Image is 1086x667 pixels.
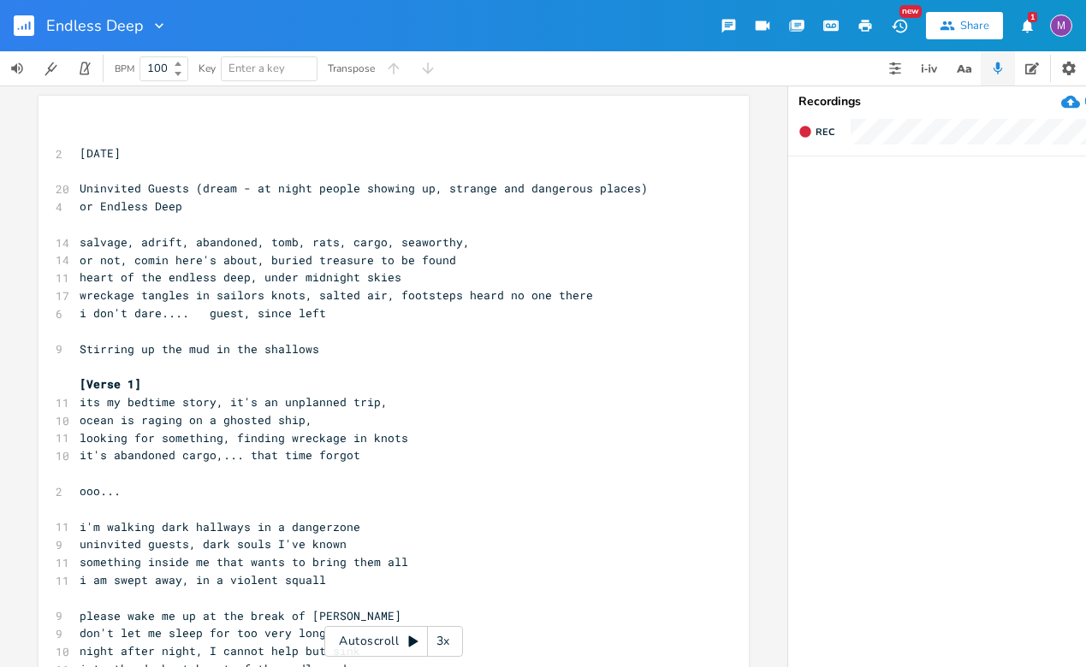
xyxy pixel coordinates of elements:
[80,341,319,357] span: Stirring up the mud in the shallows
[80,483,121,499] span: ooo...
[792,118,841,145] button: Rec
[199,63,216,74] div: Key
[80,287,593,303] span: wreckage tangles in sailors knots, salted air, footsteps heard no one there
[1028,12,1037,22] div: 1
[816,126,834,139] span: Rec
[80,643,360,658] span: night after night, I cannot help but sink
[80,305,326,321] span: i don't dare.... guest, since left
[80,198,182,214] span: or Endless Deep
[882,10,917,41] button: New
[80,252,456,268] span: or not, comin here's about, buried treasure to be found
[926,12,1003,39] button: Share
[80,394,388,410] span: its my bedtime story, it's an unplanned trip,
[80,412,312,428] span: ocean is raging on a ghosted ship,
[324,626,463,657] div: Autoscroll
[80,180,648,196] span: Uninvited Guests (dream - at night people showing up, strange and dangerous places)
[899,5,922,18] div: New
[228,61,285,76] span: Enter a key
[115,64,134,74] div: BPM
[960,18,989,33] div: Share
[1050,15,1072,37] div: melindameshad
[80,572,326,587] span: i am swept away, in a violent squall
[80,608,401,623] span: please wake me up at the break of [PERSON_NAME]
[428,626,459,657] div: 3x
[1010,10,1044,41] button: 1
[328,63,375,74] div: Transpose
[80,447,360,463] span: it's abandoned cargo,... that time forgot
[80,625,326,640] span: don't let me sleep for too very long
[80,376,141,392] span: [Verse 1]
[80,519,360,534] span: i'm walking dark hallways in a dangerzone
[46,18,144,33] span: Endless Deep
[1050,6,1072,45] button: M
[80,234,470,250] span: salvage, adrift, abandoned, tomb, rats, cargo, seaworthy,
[80,269,401,285] span: heart of the endless deep, under midnight skies
[80,554,408,570] span: something inside me that wants to bring them all
[80,430,408,446] span: looking for something, finding wreckage in knots
[80,145,121,161] span: [DATE]
[80,536,347,552] span: uninvited guests, dark souls I've known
